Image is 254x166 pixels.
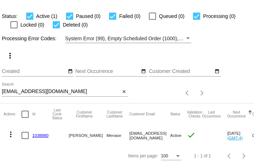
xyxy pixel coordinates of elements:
[161,153,168,158] span: 100
[128,153,158,158] div: Items per page:
[4,103,22,125] mat-header-cell: Actions
[149,69,213,74] input: Customer Created
[6,130,15,139] mat-icon: more_vert
[159,12,184,20] span: Queued (0)
[6,51,14,60] mat-icon: more_vert
[52,108,62,120] button: Change sorting for LastProcessingCycleId
[119,12,140,20] span: Failed (0)
[2,89,121,94] input: Search
[187,103,202,125] mat-header-cell: Validation Checks
[65,34,192,43] mat-select: Filter by Processing Error Codes
[36,12,57,20] span: Active (1)
[222,149,237,163] button: Previous page
[161,154,181,159] mat-select: Items per page:
[237,149,251,163] button: Next page
[63,20,88,29] span: Deleted (0)
[75,69,140,74] input: Next Occurrence
[203,12,235,20] span: Processing (0)
[2,36,57,41] span: Processing Error Codes:
[69,110,100,118] button: Change sorting for CustomerFirstName
[107,110,123,118] button: Change sorting for CustomerLastName
[122,89,127,95] mat-icon: close
[187,131,196,139] mat-icon: check
[129,125,170,146] mat-cell: [EMAIL_ADDRESS][DOMAIN_NAME]
[227,125,252,146] mat-cell: [DATE]
[32,133,48,138] a: 1038880
[194,153,211,158] div: 1 - 1 of 1
[227,135,243,140] a: (GMT-4)
[195,86,209,100] button: Next page
[68,69,73,74] mat-icon: date_range
[202,110,221,118] button: Change sorting for LastOccurrenceUtc
[32,112,35,116] button: Change sorting for Id
[180,86,195,100] button: Previous page
[121,88,128,96] button: Clear
[20,20,44,29] span: Locked (0)
[107,125,130,146] mat-cell: Menase
[170,133,182,138] span: Active
[141,69,146,74] mat-icon: date_range
[129,112,155,116] button: Change sorting for CustomerEmail
[69,125,106,146] mat-cell: [PERSON_NAME]
[227,110,246,118] button: Change sorting for NextOccurrenceUtc
[215,69,220,74] mat-icon: date_range
[2,13,18,19] span: Status:
[76,12,100,20] span: Paused (0)
[2,69,66,74] input: Created
[170,112,180,116] button: Change sorting for Status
